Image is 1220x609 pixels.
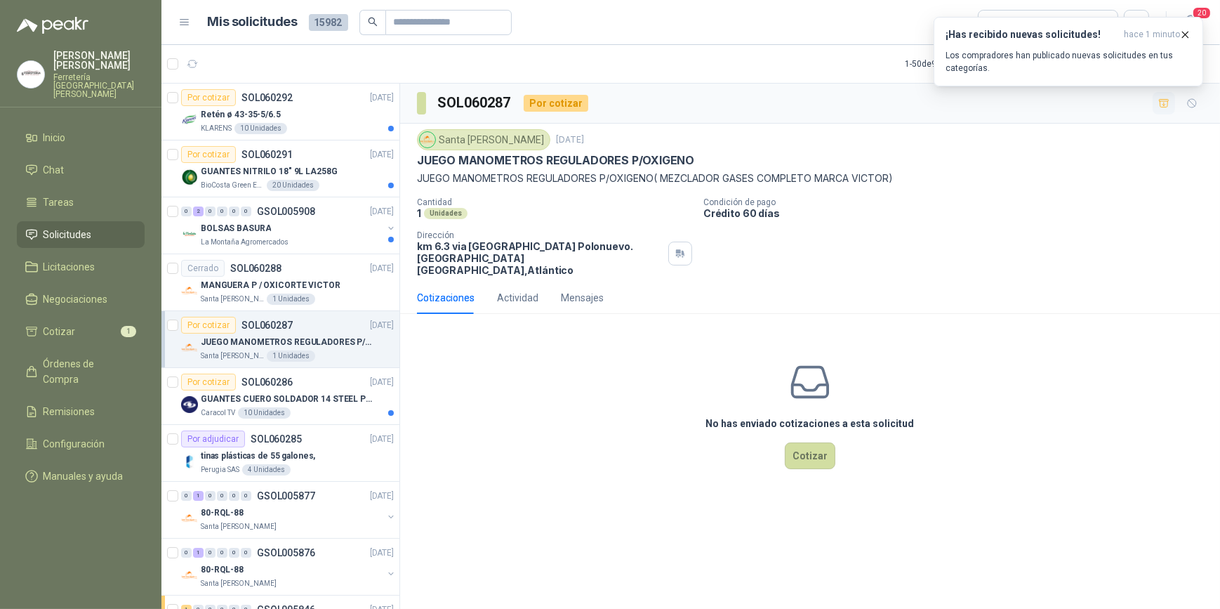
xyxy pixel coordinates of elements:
[417,207,421,219] p: 1
[241,491,251,501] div: 0
[181,207,192,216] div: 0
[121,326,136,337] span: 1
[201,521,277,532] p: Santa [PERSON_NAME]
[987,15,1016,30] div: Todas
[370,376,394,389] p: [DATE]
[53,51,145,70] p: [PERSON_NAME] [PERSON_NAME]
[201,393,376,406] p: GUANTES CUERO SOLDADOR 14 STEEL PRO SAFE(ADJUNTO FICHA TECNIC)
[370,319,394,332] p: [DATE]
[257,207,315,216] p: GSOL005908
[208,12,298,32] h1: Mis solicitudes
[205,548,216,558] div: 0
[161,140,399,197] a: Por cotizarSOL060291[DATE] Company LogoGUANTES NITRILO 18" 9L LA258GBioCosta Green Energy S.A.S20...
[17,221,145,248] a: Solicitudes
[181,374,236,391] div: Por cotizar
[257,548,315,558] p: GSOL005876
[370,490,394,503] p: [DATE]
[934,17,1203,86] button: ¡Has recibido nuevas solicitudes!hace 1 minuto Los compradores han publicado nuevas solicitudes e...
[267,351,315,362] div: 1 Unidades
[201,123,232,134] p: KLARENS
[201,222,271,235] p: BOLSAS BASURA
[229,491,239,501] div: 0
[161,254,399,311] a: CerradoSOL060288[DATE] Company LogoMANGUERA P / OXICORTE VICTORSanta [PERSON_NAME]1 Unidades
[161,84,399,140] a: Por cotizarSOL060292[DATE] Company LogoRetén ø 43-35-5/6.5KLARENS10 Unidades
[193,491,204,501] div: 1
[17,189,145,216] a: Tareas
[193,207,204,216] div: 2
[201,108,281,122] p: Retén ø 43-35-5/6.5
[201,165,338,178] p: GUANTES NITRILO 18" 9L LA258G
[230,263,281,273] p: SOL060288
[181,112,198,129] img: Company Logo
[181,487,397,532] a: 0 1 0 0 0 0 GSOL005877[DATE] Company Logo80-RQL-88Santa [PERSON_NAME]
[44,195,74,210] span: Tareas
[561,290,604,306] div: Mensajes
[417,230,663,240] p: Dirección
[201,506,244,520] p: 80-RQL-88
[241,93,293,103] p: SOL060292
[181,317,236,334] div: Por cotizar
[44,436,105,452] span: Configuración
[17,254,145,280] a: Licitaciones
[370,91,394,105] p: [DATE]
[181,510,198,527] img: Company Logo
[1178,10,1203,35] button: 20
[44,292,108,307] span: Negociaciones
[234,123,287,134] div: 10 Unidades
[497,290,538,306] div: Actividad
[181,89,236,106] div: Por cotizar
[1192,6,1212,20] span: 20
[44,469,124,484] span: Manuales y ayuda
[53,73,145,98] p: Ferretería [GEOGRAPHIC_DATA][PERSON_NAME]
[205,491,216,501] div: 0
[241,207,251,216] div: 0
[44,404,95,419] span: Remisiones
[420,132,435,148] img: Company Logo
[251,434,302,444] p: SOL060285
[201,578,277,589] p: Santa [PERSON_NAME]
[417,290,475,306] div: Cotizaciones
[267,180,319,191] div: 20 Unidades
[241,320,293,330] p: SOL060287
[205,207,216,216] div: 0
[370,433,394,446] p: [DATE]
[181,146,236,163] div: Por cotizar
[201,563,244,577] p: 80-RQL-88
[201,279,340,292] p: MANGUERA P / OXICORTE VICTOR
[181,548,192,558] div: 0
[201,351,264,362] p: Santa [PERSON_NAME]
[706,416,915,431] h3: No has enviado cotizaciones a esta solicitud
[417,129,550,150] div: Santa [PERSON_NAME]
[368,17,378,27] span: search
[370,262,394,275] p: [DATE]
[17,431,145,457] a: Configuración
[44,356,131,387] span: Órdenes de Compra
[370,148,394,162] p: [DATE]
[241,377,293,387] p: SOL060286
[161,368,399,425] a: Por cotizarSOL060286[DATE] Company LogoGUANTES CUERO SOLDADOR 14 STEEL PRO SAFE(ADJUNTO FICHA TEC...
[217,207,227,216] div: 0
[370,546,394,560] p: [DATE]
[44,259,95,275] span: Licitaciones
[703,207,1214,219] p: Crédito 60 días
[417,197,692,207] p: Cantidad
[161,311,399,368] a: Por cotizarSOL060287[DATE] Company LogoJUEGO MANOMETROS REGULADORES P/OXIGENOSanta [PERSON_NAME]1...
[181,203,397,248] a: 0 2 0 0 0 0 GSOL005908[DATE] Company LogoBOLSAS BASURALa Montaña Agromercados
[181,491,192,501] div: 0
[17,398,145,425] a: Remisiones
[417,240,663,276] p: km 6.3 via [GEOGRAPHIC_DATA] Polonuevo. [GEOGRAPHIC_DATA] [GEOGRAPHIC_DATA] , Atlántico
[703,197,1214,207] p: Condición de pago
[181,544,397,589] a: 0 1 0 0 0 0 GSOL005876[DATE] Company Logo80-RQL-88Santa [PERSON_NAME]
[229,548,239,558] div: 0
[309,14,348,31] span: 15982
[181,396,198,413] img: Company Logo
[201,450,315,463] p: tinas plásticas de 55 galones,
[201,407,235,419] p: Caracol TV
[193,548,204,558] div: 1
[785,443,835,469] button: Cotizar
[241,150,293,159] p: SOL060291
[44,162,65,178] span: Chat
[181,169,198,185] img: Company Logo
[181,431,245,447] div: Por adjudicar
[17,286,145,313] a: Negociaciones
